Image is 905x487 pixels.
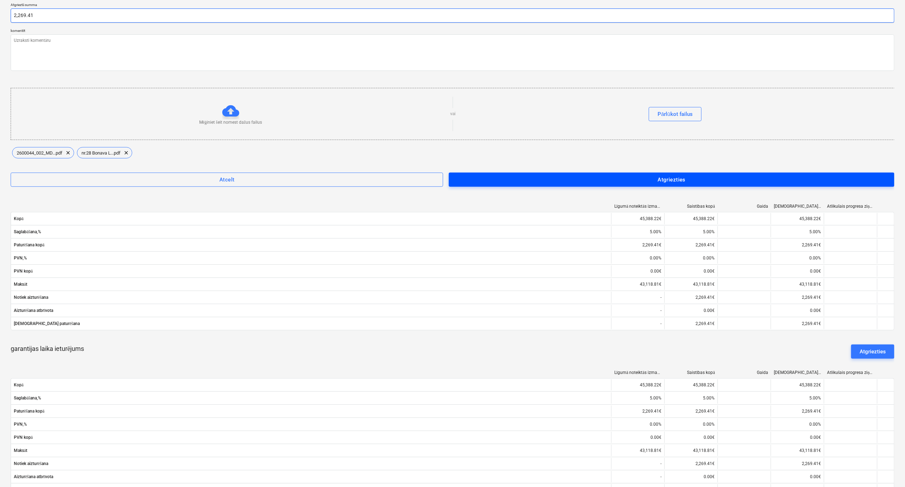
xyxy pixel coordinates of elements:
[14,435,608,440] span: PVN kopā
[664,432,717,443] div: 0.00€
[721,204,768,209] div: Gaida
[649,107,702,121] button: Pārlūkot failus
[14,242,608,248] span: Paturēšana kopā
[14,382,608,388] span: Kopā
[664,292,717,303] div: 2,269.41€
[771,213,824,224] div: 45,388.22€
[664,419,717,430] div: 0.00%
[771,305,824,316] div: 0.00€
[664,252,717,264] div: 0.00%
[77,150,125,156] span: nr.28 Bonava L...pdf
[14,282,608,287] span: Maksāt
[664,239,717,251] div: 2,269.41€
[664,405,717,417] div: 2,269.41€
[611,239,664,251] div: 2,269.41€
[14,229,608,235] span: Saglabāšana,%
[802,321,821,327] p: 2,269.41€
[611,265,664,277] div: 0.00€
[449,173,894,187] button: Atgriezties
[870,453,905,487] iframe: Chat Widget
[664,265,717,277] div: 0.00€
[14,321,608,326] span: [DEMOGRAPHIC_DATA] paturēšana
[721,370,768,375] div: Gaida
[771,226,824,237] div: 5.00%
[14,269,608,274] span: PVN kopā
[14,308,608,313] span: Aizturēšana atbrīvota
[14,448,608,453] span: Maksāt
[658,175,686,184] div: Atgriezties
[11,173,443,187] button: Atcelt
[611,279,664,290] div: 43,118.81€
[774,370,821,375] div: [DEMOGRAPHIC_DATA] izmaksas
[12,150,67,156] span: 2600044_002_MD...pdf
[827,370,875,375] div: Atlikušais progresa ziņojums
[771,392,824,404] div: 5.00%
[611,318,664,329] div: -
[771,471,824,482] div: 0.00€
[664,279,717,290] div: 43,118.81€
[771,432,824,443] div: 0.00€
[667,370,715,375] div: Saistības kopā
[64,149,72,157] span: clear
[611,226,664,237] div: 5.00%
[664,392,717,404] div: 5.00%
[14,474,608,480] span: Aizturēšana atbrīvota
[611,445,664,456] div: 43,118.81€
[122,149,130,157] span: clear
[827,204,875,209] div: Atlikušais progresa ziņojums
[611,252,664,264] div: 0.00%
[664,213,717,224] div: 45,388.22€
[199,119,262,125] p: Mēģiniet šeit nomest dažus failus
[11,88,895,140] div: Mēģiniet šeit nomest dažus failusvaiPārlūkot failus
[771,279,824,290] div: 43,118.81€
[11,28,894,34] p: komentēt
[771,292,824,303] div: 2,269.41€
[611,458,664,469] div: -
[14,461,608,466] span: Notiek aizturēšana
[77,147,132,158] div: nr.28 Bonava L...pdf
[664,379,717,391] div: 45,388.22€
[14,422,608,427] span: PVN,%
[14,216,608,222] span: Kopā
[667,204,715,209] div: Saistības kopā
[771,252,824,264] div: 0.00%
[611,379,664,391] div: 45,388.22€
[614,370,662,375] div: Līgumā noteiktās izmaksas
[695,321,715,327] p: 2,269.41€
[771,419,824,430] div: 0.00%
[11,9,894,23] input: Atgrieztā summa
[450,111,456,117] p: vai
[611,405,664,417] div: 2,269.41€
[771,239,824,251] div: 2,269.41€
[14,409,608,414] span: Paturēšana kopā
[664,445,717,456] div: 43,118.81€
[611,432,664,443] div: 0.00€
[664,305,717,316] div: 0.00€
[14,256,608,261] span: PVN,%
[860,347,886,356] div: Atgriezties
[14,295,608,300] span: Notiek aizturēšana
[771,265,824,277] div: 0.00€
[771,445,824,456] div: 43,118.81€
[611,213,664,224] div: 45,388.22€
[851,345,894,359] button: Atgriezties
[658,110,693,119] div: Pārlūkot failus
[664,226,717,237] div: 5.00%
[774,204,821,209] div: [DEMOGRAPHIC_DATA] izmaksas
[771,458,824,469] div: 2,269.41€
[12,147,74,158] div: 2600044_002_MD...pdf
[219,175,235,184] div: Atcelt
[771,405,824,417] div: 2,269.41€
[611,392,664,404] div: 5.00%
[664,471,717,482] div: 0.00€
[611,305,664,316] div: -
[614,204,662,209] div: Līgumā noteiktās izmaksas
[771,379,824,391] div: 45,388.22€
[611,471,664,482] div: -
[664,458,717,469] div: 2,269.41€
[11,345,84,359] p: garantijas laika ieturējums
[611,419,664,430] div: 0.00%
[11,2,894,9] p: Atgrieztā summa
[14,396,608,401] span: Saglabāšana,%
